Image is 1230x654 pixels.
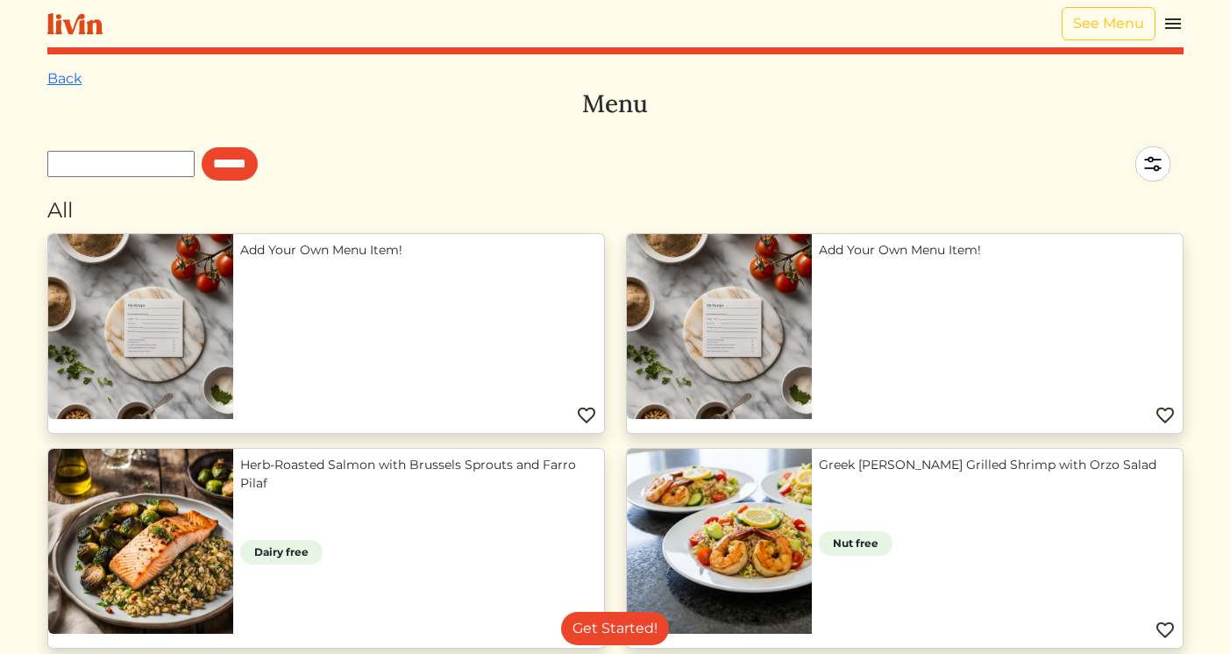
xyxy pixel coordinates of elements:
img: filter-5a7d962c2457a2d01fc3f3b070ac7679cf81506dd4bc827d76cf1eb68fb85cd7.svg [1122,133,1184,195]
a: Add Your Own Menu Item! [240,241,597,259]
a: See Menu [1062,7,1155,40]
a: Greek [PERSON_NAME] Grilled Shrimp with Orzo Salad [819,456,1176,474]
img: Favorite menu item [1155,405,1176,426]
div: All [47,195,1184,226]
img: livin-logo-a0d97d1a881af30f6274990eb6222085a2533c92bbd1e4f22c21b4f0d0e3210c.svg [47,13,103,35]
a: Get Started! [561,612,669,645]
a: Back [47,70,82,87]
a: Herb-Roasted Salmon with Brussels Sprouts and Farro Pilaf [240,456,597,493]
img: menu_hamburger-cb6d353cf0ecd9f46ceae1c99ecbeb4a00e71ca567a856bd81f57e9d8c17bb26.svg [1162,13,1184,34]
h3: Menu [47,89,1184,119]
img: Favorite menu item [576,405,597,426]
a: Add Your Own Menu Item! [819,241,1176,259]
